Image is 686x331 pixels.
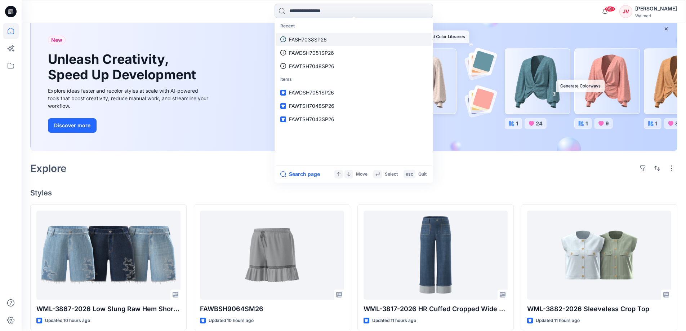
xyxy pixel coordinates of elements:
p: Updated 11 hours ago [372,317,416,325]
a: FAWTSH7043SP26 [276,112,432,126]
span: 99+ [605,6,615,12]
button: Discover more [48,118,97,133]
a: FAWTSH7048SP26 [276,99,432,112]
span: FAWDSH7051SP26 [289,89,334,96]
a: WML-3867-2026 Low Slung Raw Hem Short - Inseam 7" [36,211,181,299]
p: Recent [276,19,432,33]
a: WML-3882-2026 Sleeveless Crop Top [527,211,671,299]
h1: Unleash Creativity, Speed Up Development [48,52,199,83]
h4: Styles [30,189,677,197]
p: FAWDSH7051SP26 [289,49,334,57]
p: Updated 10 hours ago [209,317,254,325]
span: FAWTSH7043SP26 [289,116,334,122]
p: Select [385,171,398,178]
div: JV [619,5,632,18]
p: Updated 10 hours ago [45,317,90,325]
a: FAWTSH7048SP26 [276,59,432,73]
p: FAWTSH7048SP26 [289,62,334,70]
p: esc [406,171,413,178]
a: WML-3817-2026 HR Cuffed Cropped Wide Leg_ [364,211,508,299]
div: Walmart [635,13,677,18]
p: Move [356,171,367,178]
p: FASH7038SP26 [289,36,327,43]
p: Updated 11 hours ago [536,317,580,325]
a: FASH7038SP26 [276,33,432,46]
p: WML-3817-2026 HR Cuffed Cropped Wide Leg_ [364,304,508,314]
p: Quit [418,171,427,178]
a: FAWBSH9064SM26 [200,211,344,299]
a: FAWDSH7051SP26 [276,86,432,99]
p: FAWBSH9064SM26 [200,304,344,314]
div: [PERSON_NAME] [635,4,677,13]
a: Discover more [48,118,210,133]
button: Search page [280,170,320,178]
p: WML-3882-2026 Sleeveless Crop Top [527,304,671,314]
a: FAWDSH7051SP26 [276,46,432,59]
div: Explore ideas faster and recolor styles at scale with AI-powered tools that boost creativity, red... [48,87,210,110]
span: New [51,36,62,44]
span: FAWTSH7048SP26 [289,103,334,109]
p: WML-3867-2026 Low Slung Raw Hem Short - Inseam 7" [36,304,181,314]
p: Items [276,73,432,86]
h2: Explore [30,163,67,174]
